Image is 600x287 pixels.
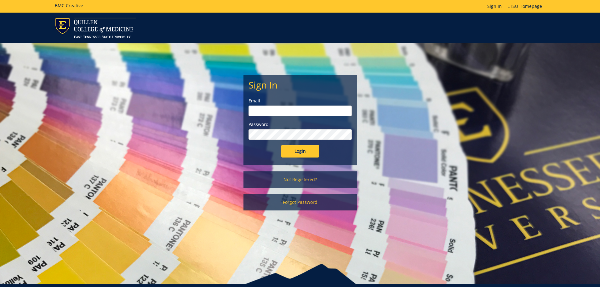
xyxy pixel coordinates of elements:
input: Login [281,145,319,158]
a: Not Registered? [243,171,357,188]
h2: Sign In [249,80,352,90]
a: ETSU Homepage [504,3,545,9]
img: ETSU logo [55,18,136,38]
a: Sign In [487,3,502,9]
label: Email [249,98,352,104]
a: Forgot Password [243,194,357,210]
h5: BMC Creative [55,3,83,8]
label: Password [249,121,352,128]
p: | [487,3,545,9]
